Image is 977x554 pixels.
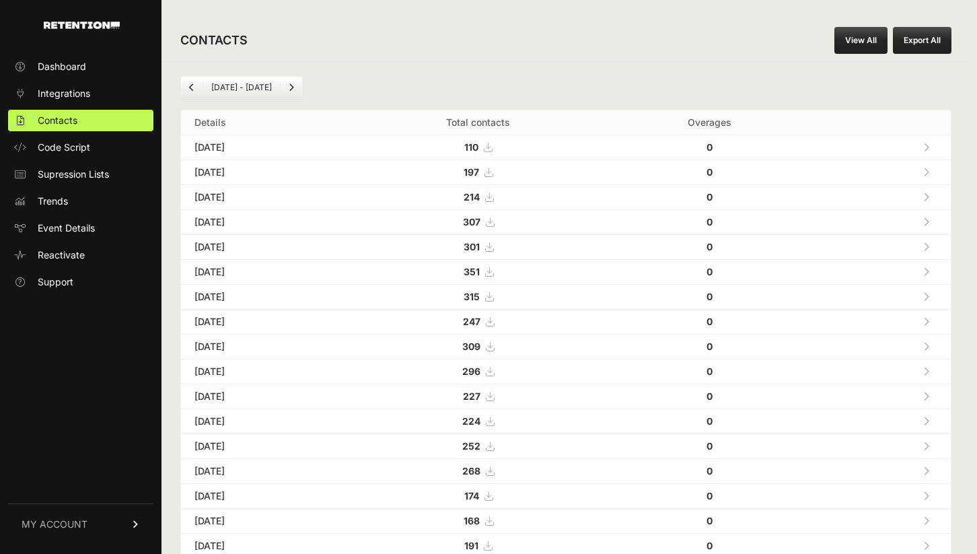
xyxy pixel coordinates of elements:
[707,166,713,178] strong: 0
[464,241,493,252] a: 301
[181,285,349,310] td: [DATE]
[181,434,349,459] td: [DATE]
[181,459,349,484] td: [DATE]
[181,484,349,509] td: [DATE]
[707,191,713,203] strong: 0
[8,271,153,293] a: Support
[38,114,77,127] span: Contacts
[707,291,713,302] strong: 0
[464,490,479,501] strong: 174
[707,515,713,526] strong: 0
[464,166,493,178] a: 197
[181,384,349,409] td: [DATE]
[38,221,95,235] span: Event Details
[8,83,153,104] a: Integrations
[462,341,494,352] a: 309
[707,490,713,501] strong: 0
[8,504,153,545] a: MY ACCOUNT
[38,195,68,208] span: Trends
[38,168,109,181] span: Supression Lists
[22,518,87,531] span: MY ACCOUNT
[8,244,153,266] a: Reactivate
[464,291,480,302] strong: 315
[464,266,493,277] a: 351
[181,135,349,160] td: [DATE]
[707,415,713,427] strong: 0
[464,515,480,526] strong: 168
[181,359,349,384] td: [DATE]
[462,465,480,477] strong: 268
[707,316,713,327] strong: 0
[464,540,478,551] strong: 191
[707,366,713,377] strong: 0
[464,291,493,302] a: 315
[8,56,153,77] a: Dashboard
[462,465,494,477] a: 268
[462,440,494,452] a: 252
[38,248,85,262] span: Reactivate
[44,22,120,29] img: Retention.com
[462,341,480,352] strong: 309
[8,110,153,131] a: Contacts
[462,366,480,377] strong: 296
[281,77,302,98] a: Next
[181,77,203,98] a: Previous
[8,137,153,158] a: Code Script
[203,82,280,93] li: [DATE] - [DATE]
[893,27,951,54] button: Export All
[8,191,153,212] a: Trends
[707,465,713,477] strong: 0
[707,341,713,352] strong: 0
[608,110,810,135] th: Overages
[349,110,608,135] th: Total contacts
[707,440,713,452] strong: 0
[181,210,349,235] td: [DATE]
[464,490,493,501] a: 174
[180,31,248,50] h2: CONTACTS
[707,241,713,252] strong: 0
[181,235,349,260] td: [DATE]
[38,275,73,289] span: Support
[707,540,713,551] strong: 0
[181,509,349,534] td: [DATE]
[464,266,480,277] strong: 351
[181,335,349,359] td: [DATE]
[464,141,478,153] strong: 110
[464,515,493,526] a: 168
[463,390,480,402] strong: 227
[462,440,480,452] strong: 252
[707,141,713,153] strong: 0
[464,241,480,252] strong: 301
[464,141,492,153] a: 110
[38,60,86,73] span: Dashboard
[463,216,480,228] strong: 307
[463,316,480,327] strong: 247
[464,540,492,551] a: 191
[707,216,713,228] strong: 0
[181,185,349,210] td: [DATE]
[181,110,349,135] th: Details
[462,415,480,427] strong: 224
[707,266,713,277] strong: 0
[462,415,494,427] a: 224
[462,366,494,377] a: 296
[464,166,479,178] strong: 197
[8,217,153,239] a: Event Details
[464,191,493,203] a: 214
[181,160,349,185] td: [DATE]
[38,141,90,154] span: Code Script
[181,310,349,335] td: [DATE]
[181,409,349,434] td: [DATE]
[38,87,90,100] span: Integrations
[8,164,153,185] a: Supression Lists
[834,27,888,54] a: View All
[464,191,480,203] strong: 214
[707,390,713,402] strong: 0
[181,260,349,285] td: [DATE]
[463,216,494,228] a: 307
[463,316,494,327] a: 247
[463,390,494,402] a: 227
